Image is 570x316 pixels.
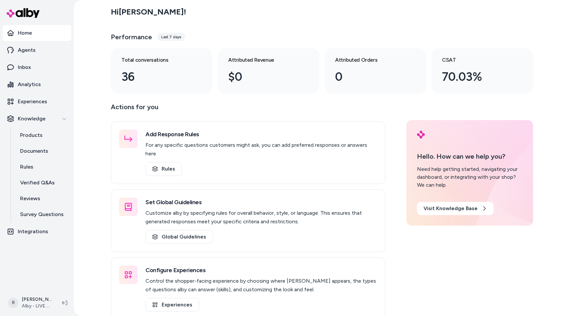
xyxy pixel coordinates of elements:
[145,277,377,294] p: Control the shopper-facing experience by choosing where [PERSON_NAME] appears, the types of quest...
[121,68,191,86] div: 36
[228,68,298,86] div: $0
[325,48,426,94] a: Attributed Orders 0
[335,56,405,64] h3: Attributed Orders
[20,147,48,155] p: Documents
[442,68,512,86] div: 70.03%
[3,59,71,75] a: Inbox
[4,292,57,313] button: R[PERSON_NAME]Alby - LIVE on [DOMAIN_NAME]
[22,296,51,303] p: [PERSON_NAME]
[111,48,212,94] a: Total conversations 36
[3,111,71,127] button: Knowledge
[111,7,186,17] h2: Hi [PERSON_NAME] !
[145,162,182,176] a: Rules
[228,56,298,64] h3: Attributed Revenue
[145,266,377,275] h3: Configure Experiences
[145,298,199,312] a: Experiences
[417,131,425,139] img: alby Logo
[20,210,64,218] p: Survey Questions
[145,130,377,139] h3: Add Response Rules
[111,32,152,42] h3: Performance
[417,202,493,215] a: Visit Knowledge Base
[20,195,40,203] p: Reviews
[417,165,522,189] div: Need help getting started, navigating your dashboard, or integrating with your shop? We can help.
[121,56,191,64] h3: Total conversations
[417,151,522,161] p: Hello. How can we help you?
[14,175,71,191] a: Verified Q&As
[7,8,40,18] img: alby Logo
[157,33,185,41] div: Last 7 days
[18,63,31,71] p: Inbox
[18,115,46,123] p: Knowledge
[18,80,41,88] p: Analytics
[442,56,512,64] h3: CSAT
[14,143,71,159] a: Documents
[18,46,36,54] p: Agents
[20,163,33,171] p: Rules
[335,68,405,86] div: 0
[8,298,18,308] span: R
[111,102,385,117] p: Actions for you
[14,127,71,143] a: Products
[145,141,377,158] p: For any specific questions customers might ask, you can add preferred responses or answers here.
[20,179,55,187] p: Verified Q&As
[218,48,319,94] a: Attributed Revenue $0
[18,29,32,37] p: Home
[3,25,71,41] a: Home
[14,159,71,175] a: Rules
[18,98,47,106] p: Experiences
[14,191,71,206] a: Reviews
[20,131,43,139] p: Products
[431,48,533,94] a: CSAT 70.03%
[22,303,51,309] span: Alby - LIVE on [DOMAIN_NAME]
[3,94,71,110] a: Experiences
[145,230,213,244] a: Global Guidelines
[3,77,71,92] a: Analytics
[145,209,377,226] p: Customize alby by specifying rules for overall behavior, style, or language. This ensures that ge...
[3,224,71,239] a: Integrations
[145,198,377,207] h3: Set Global Guidelines
[3,42,71,58] a: Agents
[18,228,48,236] p: Integrations
[14,206,71,222] a: Survey Questions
